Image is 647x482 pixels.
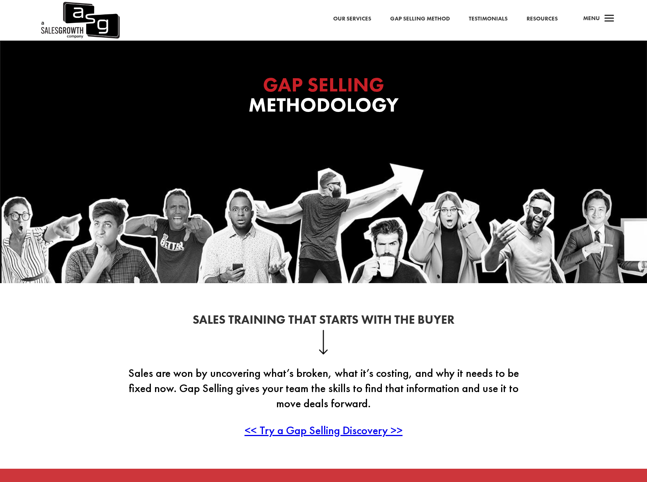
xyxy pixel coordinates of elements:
[263,72,384,98] span: GAP SELLING
[245,423,403,438] a: << Try a Gap Selling Discovery >>
[583,14,600,22] span: Menu
[119,365,529,423] p: Sales are won by uncovering what’s broken, what it’s costing, and why it needs to be fixed now. G...
[602,11,617,27] span: a
[172,75,476,119] h1: Methodology
[469,14,508,24] a: Testimonials
[319,330,328,354] img: down-arrow
[527,14,558,24] a: Resources
[333,14,371,24] a: Our Services
[390,14,450,24] a: Gap Selling Method
[119,314,529,330] h2: Sales Training That Starts With the Buyer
